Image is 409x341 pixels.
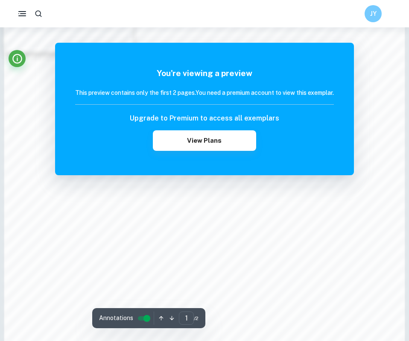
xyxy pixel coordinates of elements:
[368,9,378,18] h6: JY
[75,67,334,79] h5: You're viewing a preview
[194,315,199,322] span: / 2
[9,50,26,67] button: Info
[365,5,382,22] button: JY
[130,113,279,123] h6: Upgrade to Premium to access all exemplars
[75,88,334,97] h6: This preview contains only the first 2 pages. You need a premium account to view this exemplar.
[99,314,133,323] span: Annotations
[153,130,256,151] button: View Plans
